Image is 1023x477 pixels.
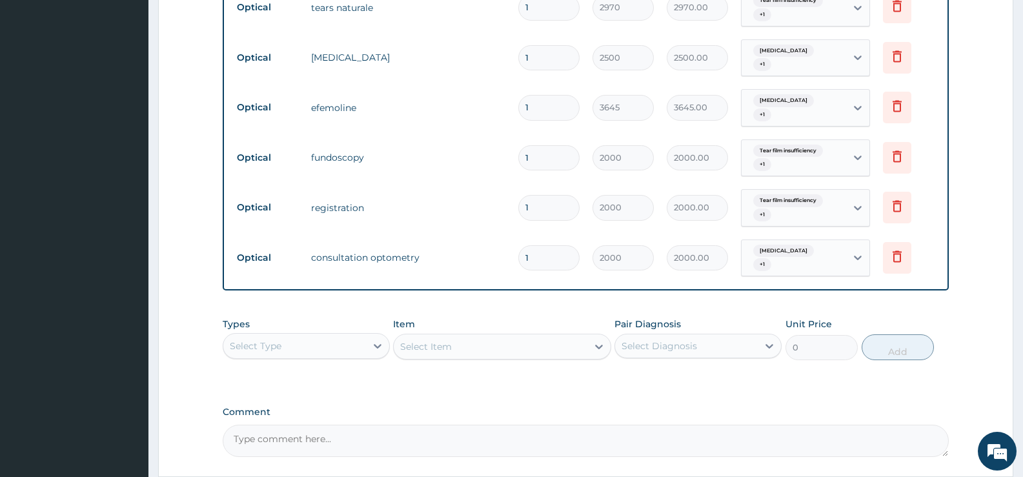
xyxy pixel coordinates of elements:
span: + 1 [753,158,771,171]
div: Chat with us now [67,72,217,89]
span: Tear film insufficiency [753,194,823,207]
label: Unit Price [785,318,832,330]
span: + 1 [753,258,771,271]
div: Minimize live chat window [212,6,243,37]
td: [MEDICAL_DATA] [305,45,512,70]
div: Select Type [230,340,281,352]
td: fundoscopy [305,145,512,170]
div: Select Diagnosis [622,340,697,352]
td: Optical [230,146,305,170]
span: + 1 [753,58,771,71]
span: We're online! [75,151,178,281]
label: Types [223,319,250,330]
td: Optical [230,96,305,119]
td: efemoline [305,95,512,121]
textarea: Type your message and hit 'Enter' [6,330,246,375]
td: Optical [230,46,305,70]
span: [MEDICAL_DATA] [753,45,814,57]
td: registration [305,195,512,221]
td: Optical [230,246,305,270]
label: Pair Diagnosis [614,318,681,330]
span: Tear film insufficiency [753,145,823,157]
label: Comment [223,407,949,418]
span: + 1 [753,8,771,21]
img: d_794563401_company_1708531726252_794563401 [24,65,52,97]
span: + 1 [753,108,771,121]
span: [MEDICAL_DATA] [753,245,814,258]
td: Optical [230,196,305,219]
span: [MEDICAL_DATA] [753,94,814,107]
label: Item [393,318,415,330]
span: + 1 [753,208,771,221]
td: consultation optometry [305,245,512,270]
button: Add [862,334,934,360]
